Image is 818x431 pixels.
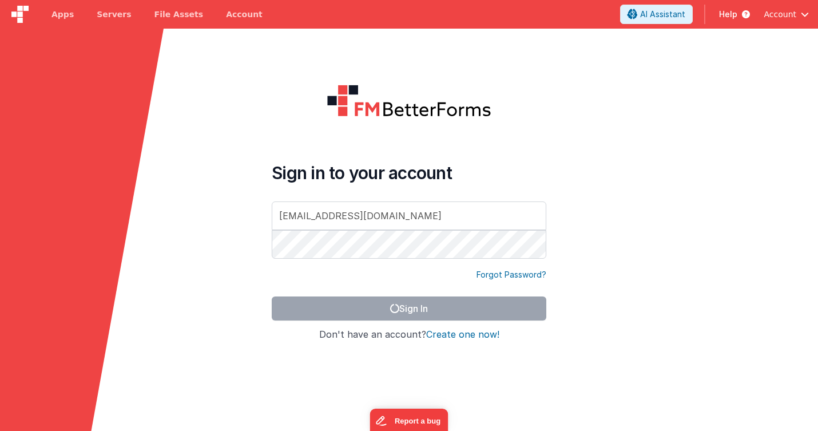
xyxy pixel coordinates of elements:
span: Servers [97,9,131,20]
button: Sign In [272,296,546,321]
button: Create one now! [426,330,499,340]
span: Help [719,9,737,20]
span: Account [764,9,796,20]
a: Forgot Password? [476,269,546,280]
span: Apps [51,9,74,20]
button: Account [764,9,809,20]
h4: Sign in to your account [272,163,546,183]
h4: Don't have an account? [272,330,546,340]
span: AI Assistant [640,9,685,20]
input: Email Address [272,201,546,230]
button: AI Assistant [620,5,693,24]
span: File Assets [154,9,204,20]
